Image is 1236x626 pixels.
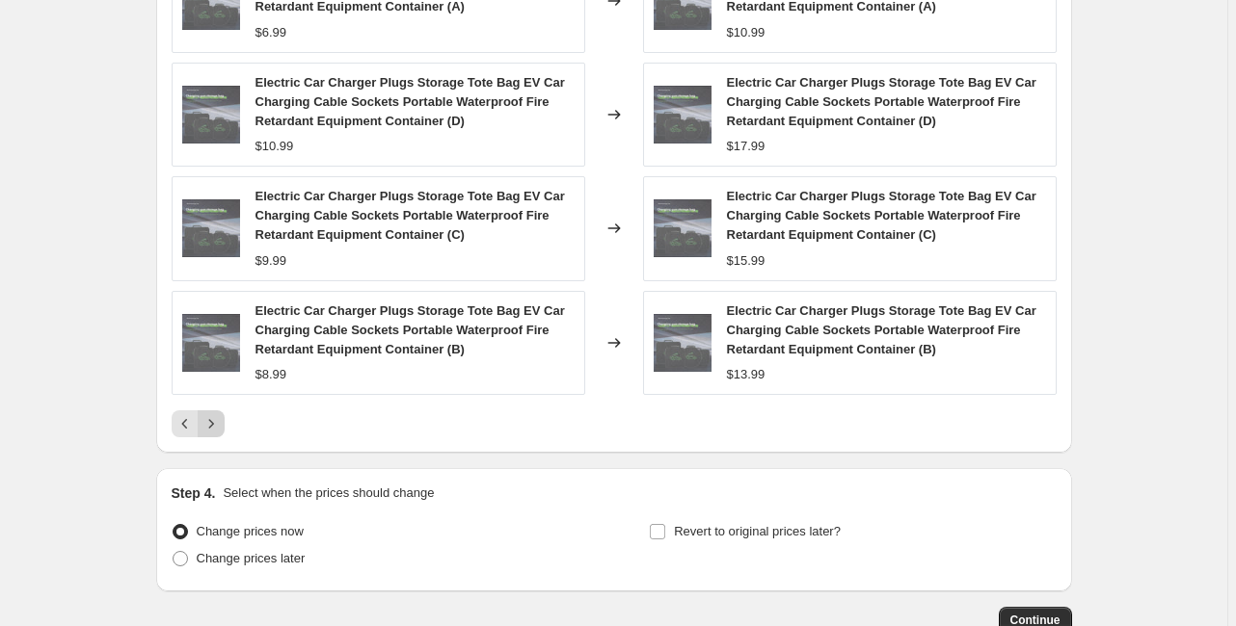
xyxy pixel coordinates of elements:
[654,314,712,372] img: adbd8c066bac4acca9332d87ced30110_80x.webp
[255,75,565,128] span: Electric Car Charger Plugs Storage Tote Bag EV Car Charging Cable Sockets Portable Waterproof Fir...
[255,189,565,242] span: Electric Car Charger Plugs Storage Tote Bag EV Car Charging Cable Sockets Portable Waterproof Fir...
[255,137,294,156] div: $10.99
[654,199,712,257] img: adbd8c066bac4acca9332d87ced30110_80x.webp
[727,303,1036,356] span: Electric Car Charger Plugs Storage Tote Bag EV Car Charging Cable Sockets Portable Waterproof Fir...
[255,303,565,356] span: Electric Car Charger Plugs Storage Tote Bag EV Car Charging Cable Sockets Portable Waterproof Fir...
[255,23,287,42] div: $6.99
[255,251,287,271] div: $9.99
[674,524,841,538] span: Revert to original prices later?
[182,199,240,257] img: adbd8c066bac4acca9332d87ced30110_80x.webp
[182,314,240,372] img: adbd8c066bac4acca9332d87ced30110_80x.webp
[727,365,766,384] div: $13.99
[172,483,216,503] h2: Step 4.
[654,86,712,143] img: adbd8c066bac4acca9332d87ced30110_80x.webp
[172,410,199,437] button: Previous
[223,483,434,503] p: Select when the prices should change
[727,23,766,42] div: $10.99
[727,189,1036,242] span: Electric Car Charger Plugs Storage Tote Bag EV Car Charging Cable Sockets Portable Waterproof Fir...
[182,86,240,143] img: adbd8c066bac4acca9332d87ced30110_80x.webp
[727,75,1036,128] span: Electric Car Charger Plugs Storage Tote Bag EV Car Charging Cable Sockets Portable Waterproof Fir...
[197,551,306,565] span: Change prices later
[197,524,304,538] span: Change prices now
[198,410,225,437] button: Next
[255,365,287,384] div: $8.99
[727,251,766,271] div: $15.99
[727,137,766,156] div: $17.99
[172,410,225,437] nav: Pagination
